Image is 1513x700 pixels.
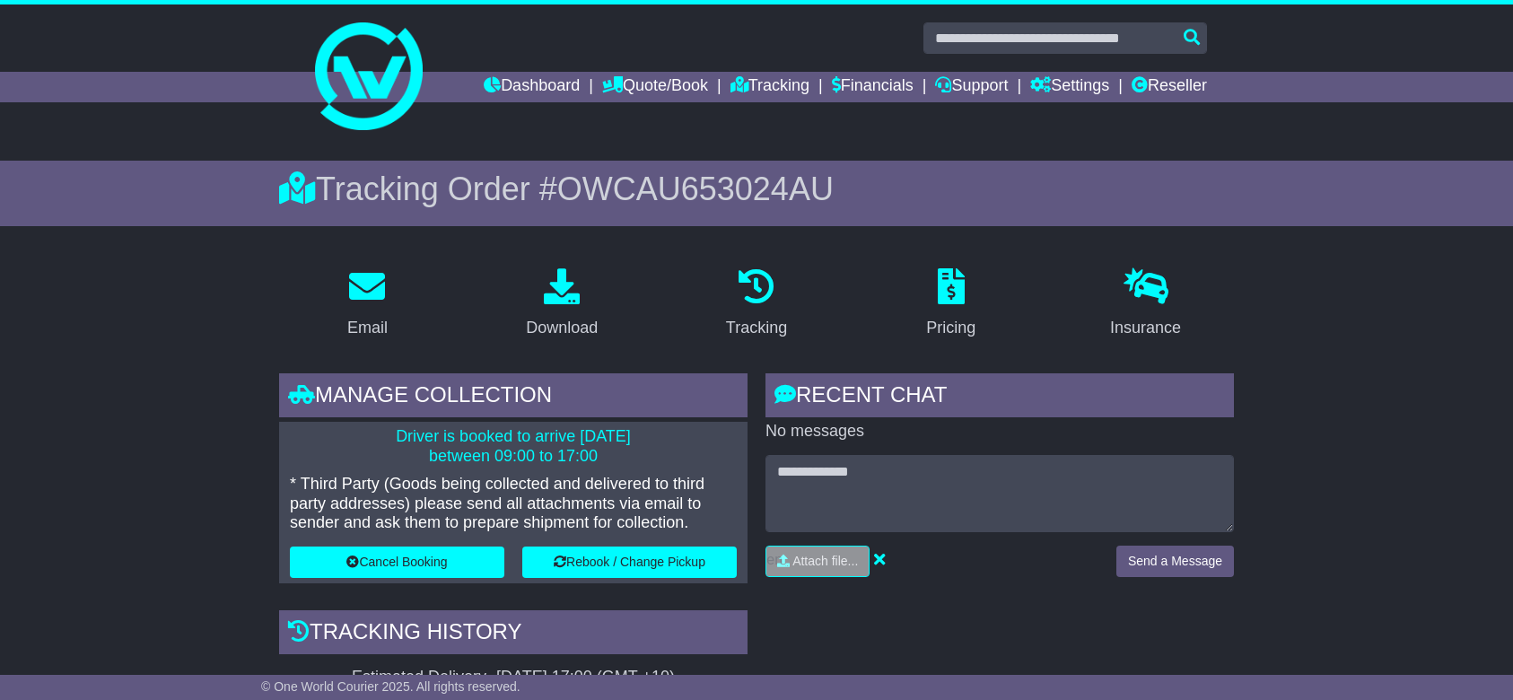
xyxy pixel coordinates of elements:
a: Quote/Book [602,72,708,102]
div: Tracking history [279,610,748,659]
p: * Third Party (Goods being collected and delivered to third party addresses) please send all atta... [290,475,737,533]
a: Tracking [714,262,799,346]
div: Manage collection [279,373,748,422]
div: Pricing [926,316,975,340]
a: Financials [832,72,914,102]
div: Tracking Order # [279,170,1234,208]
a: Insurance [1098,262,1193,346]
span: © One World Courier 2025. All rights reserved. [261,679,520,694]
button: Cancel Booking [290,547,504,578]
div: Download [526,316,598,340]
div: Estimated Delivery - [279,668,748,687]
div: Insurance [1110,316,1181,340]
a: Download [514,262,609,346]
a: Reseller [1132,72,1207,102]
a: Dashboard [484,72,580,102]
a: Email [336,262,399,346]
button: Send a Message [1116,546,1234,577]
div: Email [347,316,388,340]
a: Pricing [914,262,987,346]
div: [DATE] 17:00 (GMT +10) [496,668,675,687]
button: Rebook / Change Pickup [522,547,737,578]
a: Settings [1030,72,1109,102]
div: RECENT CHAT [765,373,1234,422]
p: No messages [765,422,1234,442]
a: Tracking [730,72,809,102]
div: Tracking [726,316,787,340]
a: Support [935,72,1008,102]
p: Driver is booked to arrive [DATE] between 09:00 to 17:00 [290,427,737,466]
span: OWCAU653024AU [557,171,834,207]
